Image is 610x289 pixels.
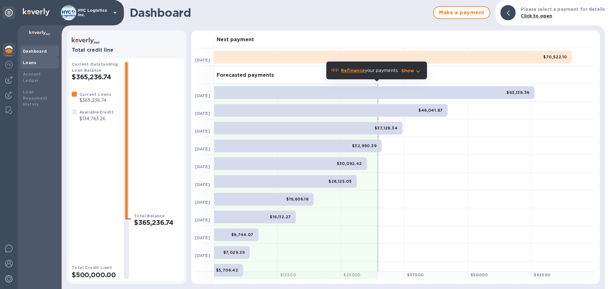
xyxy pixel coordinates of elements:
b: $63,138.36 [506,90,529,95]
p: your payments. [341,67,399,74]
b: Total Balance [134,213,165,218]
b: $37,128.34 [375,126,397,130]
b: Dashboard [23,49,47,54]
b: $70,522.10 [543,55,567,59]
b: [DATE] [195,235,210,240]
b: [DATE] [195,93,210,98]
b: Click to open [521,13,552,18]
b: [DATE] [195,218,210,222]
b: Loan Repayment History [23,89,48,107]
p: $134,763.26 [79,115,113,122]
b: $5,706.42 [216,268,238,273]
b: Loans [23,60,36,65]
b: $32,990.39 [352,143,376,148]
p: HYC Logistics Inc. [78,8,110,17]
img: Logo [23,8,50,16]
b: [DATE] [195,200,210,205]
h3: Forecasted payments [217,72,274,78]
b: $16,112.27 [270,214,291,219]
b: $ 62500 [534,273,550,277]
h3: Total credit line [72,47,181,53]
b: [DATE] [195,129,210,134]
h1: Dashboard [130,6,430,19]
b: $19,606.16 [286,197,308,201]
h2: $500,000.00 [72,271,119,279]
p: $365,236.74 [79,97,111,104]
div: Unpin categories [3,6,15,19]
b: $28,125.05 [329,179,352,184]
b: [DATE] [195,182,210,187]
b: Total Credit Limit [72,265,112,270]
b: [DATE] [195,164,210,169]
b: [DATE] [195,253,210,258]
h3: Next payment [217,37,254,43]
b: [DATE] [195,58,210,62]
b: Refinance [341,68,365,73]
b: $46,041.87 [418,108,443,113]
b: [DATE] [195,147,210,151]
b: Current Loans [79,92,111,97]
button: Show [401,68,422,74]
b: $ 50000 [471,273,488,277]
img: Foreign exchange [5,61,13,69]
b: Current Outstanding Loan Balance [72,62,118,73]
h2: $365,236.74 [134,219,181,227]
button: Make a payment [433,6,490,19]
b: $7,029.29 [223,250,245,255]
span: Make a payment [439,9,485,16]
b: $ 37500 [407,273,424,277]
b: $30,092.42 [337,161,362,166]
b: Available Credit [79,110,113,115]
b: Account Ledger [23,72,41,83]
b: [DATE] [195,111,210,116]
p: Show [401,68,414,74]
b: Please select a payment for details [521,7,605,12]
h2: $365,236.74 [72,73,119,81]
b: $8,744.07 [231,232,254,237]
